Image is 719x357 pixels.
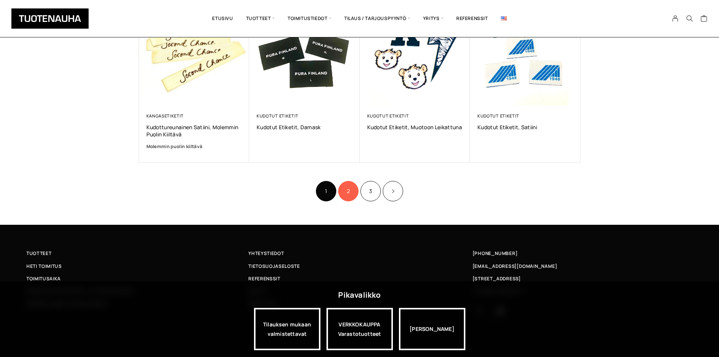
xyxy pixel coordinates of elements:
[338,288,380,302] div: Pikavalikko
[26,249,248,257] a: Tuotteet
[477,124,573,131] a: Kudotut etiketit, satiini
[248,275,470,283] a: Referenssit
[477,113,519,119] a: Kudotut etiketit
[206,6,239,31] a: Etusivu
[248,262,470,270] a: Tietosuojaseloste
[257,124,352,131] a: Kudotut etiketit, Damask
[473,275,521,283] span: [STREET_ADDRESS]
[240,6,281,31] span: Tuotteet
[26,249,51,257] span: Tuotteet
[146,143,242,150] a: Molemmin puolin kiiltävä
[668,15,683,22] a: My Account
[248,249,470,257] a: Yhteystiedot
[254,308,320,350] a: Tilauksen mukaan valmistettavat
[146,143,203,150] b: Molemmin puolin kiiltävä
[248,249,284,257] span: Yhteystiedot
[248,262,300,270] span: Tietosuojaseloste
[367,113,409,119] a: Kudotut etiketit
[26,262,62,270] span: Heti toimitus
[473,249,518,257] a: [PHONE_NUMBER]
[338,181,359,201] a: Sivu 2
[281,6,338,31] span: Toimitustiedot
[257,113,299,119] a: Kudotut etiketit
[26,262,248,270] a: Heti toimitus
[360,181,381,201] a: Sivu 3
[326,308,393,350] a: VERKKOKAUPPAVarastotuotteet
[26,275,248,283] a: Toimitusaika
[316,181,336,201] span: Sivu 1
[11,8,89,29] img: Tuotenauha Oy
[367,124,463,131] a: Kudotut etiketit, muotoon leikattuna
[682,15,697,22] button: Search
[399,308,465,350] div: [PERSON_NAME]
[417,6,450,31] span: Yritys
[338,6,417,31] span: Tilaus / Tarjouspyyntö
[501,16,507,20] img: English
[146,124,242,138] a: Kudottureunainen satiini, molemmin puolin kiiltävä
[473,262,557,270] a: [EMAIL_ADDRESS][DOMAIN_NAME]
[248,275,280,283] span: Referenssit
[450,6,494,31] a: Referenssit
[139,180,580,202] nav: Product Pagination
[326,308,393,350] div: VERKKOKAUPPA Varastotuotteet
[26,275,61,283] span: Toimitusaika
[701,15,708,24] a: Cart
[146,113,184,119] a: Kangasetiketit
